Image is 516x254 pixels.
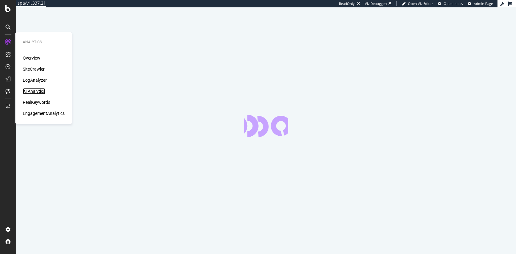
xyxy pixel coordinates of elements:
span: Open Viz Editor [408,1,433,6]
a: RealKeywords [23,99,50,105]
a: SiteCrawler [23,66,45,72]
a: EngagementAnalytics [23,110,65,116]
a: Open Viz Editor [402,1,433,6]
a: LogAnalyzer [23,77,47,83]
div: Viz Debugger: [365,1,387,6]
div: animation [244,115,288,137]
a: Open in dev [438,1,463,6]
span: Open in dev [444,1,463,6]
a: AI Analytics [23,88,45,94]
a: Overview [23,55,40,61]
div: Analytics [23,40,65,45]
div: ReadOnly: [339,1,356,6]
span: Admin Page [474,1,493,6]
a: Admin Page [468,1,493,6]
